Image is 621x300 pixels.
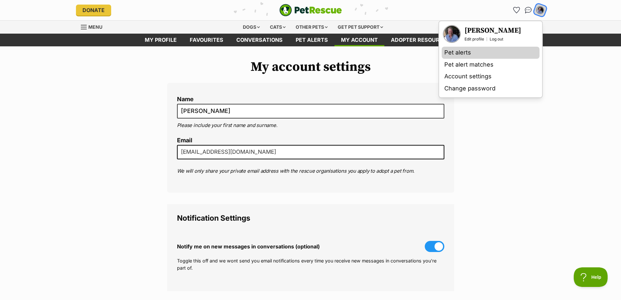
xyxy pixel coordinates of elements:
img: logo-e224e6f780fb5917bec1dbf3a21bbac754714ae5b6737aabdf751b685950b380.svg [279,4,342,16]
fieldset: Notification Settings [167,204,454,291]
a: Pet alert matches [442,59,540,71]
a: Account settings [442,71,540,83]
label: Name [177,96,444,103]
a: conversations [230,34,289,46]
h3: [PERSON_NAME] [465,26,521,35]
div: Get pet support [333,21,388,34]
ul: Account quick links [511,5,545,15]
span: Notify me on new messages in conversations (optional) [177,244,320,249]
label: Email [177,137,444,144]
a: Adopter resources [384,34,457,46]
p: Toggle this off and we wont send you email notifications every time you receive new messages in c... [177,257,444,271]
button: My account [533,3,547,17]
img: chat-41dd97257d64d25036548639549fe6c8038ab92f7586957e7f3b1b290dea8141.svg [525,7,532,13]
a: Menu [81,21,107,32]
a: Pet alerts [442,47,540,59]
a: Edit profile [465,37,484,42]
a: Pet alerts [289,34,334,46]
a: Favourites [511,5,522,15]
p: We will only share your private email address with the rescue organisations you apply to adopt a ... [177,167,444,175]
a: Conversations [523,5,534,15]
a: PetRescue [279,4,342,16]
a: Log out [490,37,503,42]
a: Donate [76,5,111,16]
p: Please include your first name and surname. [177,122,444,129]
iframe: Help Scout Beacon - Open [574,267,608,287]
div: Cats [265,21,290,34]
a: Favourites [183,34,230,46]
div: Other pets [291,21,332,34]
img: Tony Campbell profile pic [444,26,460,42]
img: Tony Campbell profile pic [536,6,544,14]
div: Dogs [238,21,264,34]
a: Change password [442,83,540,95]
h1: My account settings [167,59,454,74]
a: Your profile [443,25,461,43]
span: Menu [88,24,102,30]
a: My profile [138,34,183,46]
a: Your profile [465,26,521,35]
legend: Notification Settings [177,214,444,222]
a: My account [334,34,384,46]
